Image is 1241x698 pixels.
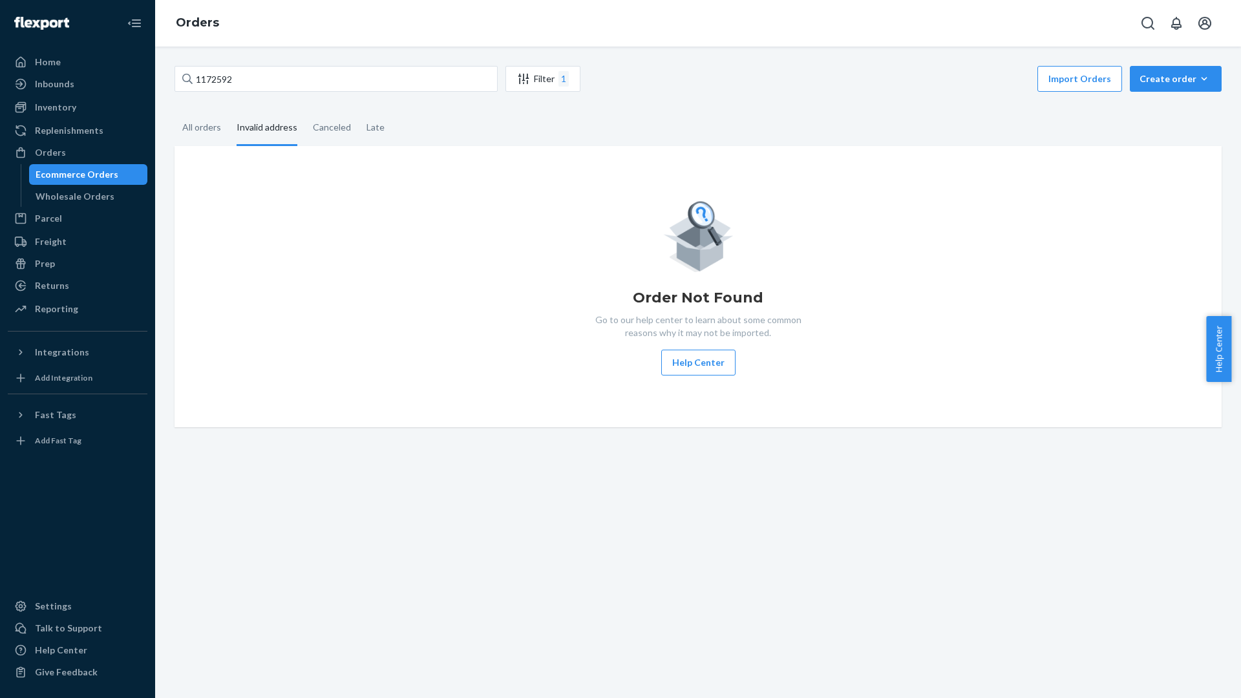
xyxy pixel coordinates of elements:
button: Give Feedback [8,662,147,682]
button: Create order [1130,66,1222,92]
div: Ecommerce Orders [36,168,118,181]
div: Talk to Support [35,622,102,635]
div: Inbounds [35,78,74,90]
a: Add Integration [8,368,147,388]
div: Inventory [35,101,76,114]
a: Inventory [8,97,147,118]
button: Help Center [1206,316,1231,382]
a: Orders [8,142,147,163]
div: Parcel [35,212,62,225]
a: Ecommerce Orders [29,164,148,185]
div: Help Center [35,644,87,657]
a: Inbounds [8,74,147,94]
div: Add Fast Tag [35,435,81,446]
a: Replenishments [8,120,147,141]
div: All orders [182,111,221,144]
button: Help Center [661,350,736,375]
button: Import Orders [1037,66,1122,92]
h1: Order Not Found [633,288,763,308]
div: Late [366,111,385,144]
a: Prep [8,253,147,274]
p: Go to our help center to learn about some common reasons why it may not be imported. [585,313,811,339]
div: Wholesale Orders [36,190,114,203]
a: Help Center [8,640,147,661]
button: Integrations [8,342,147,363]
a: Settings [8,596,147,617]
div: Returns [35,279,69,292]
button: Close Navigation [122,10,147,36]
a: Orders [176,16,219,30]
div: Add Integration [35,372,92,383]
div: Settings [35,600,72,613]
a: Parcel [8,208,147,229]
div: Give Feedback [35,666,98,679]
div: Orders [35,146,66,159]
ol: breadcrumbs [165,5,229,42]
div: Prep [35,257,55,270]
button: Talk to Support [8,618,147,639]
a: Add Fast Tag [8,430,147,451]
div: Home [35,56,61,69]
img: Flexport logo [14,17,69,30]
button: Open account menu [1192,10,1218,36]
div: Freight [35,235,67,248]
iframe: Opens a widget where you can chat to one of our agents [1157,659,1228,692]
div: Reporting [35,302,78,315]
div: 1 [558,71,569,87]
button: Open notifications [1163,10,1189,36]
img: Empty list [663,198,734,272]
div: Fast Tags [35,408,76,421]
button: Fast Tags [8,405,147,425]
div: Integrations [35,346,89,359]
a: Wholesale Orders [29,186,148,207]
div: Filter [506,71,580,87]
div: Invalid address [237,111,297,146]
input: Search orders [175,66,498,92]
a: Freight [8,231,147,252]
button: Filter [505,66,580,92]
button: Open Search Box [1135,10,1161,36]
a: Reporting [8,299,147,319]
div: Canceled [313,111,351,144]
a: Returns [8,275,147,296]
div: Replenishments [35,124,103,137]
a: Home [8,52,147,72]
div: Create order [1140,72,1212,85]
